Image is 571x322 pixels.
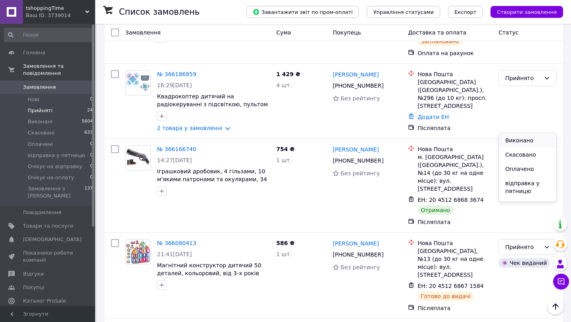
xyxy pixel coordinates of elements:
[418,239,492,247] div: Нова Пошта
[23,63,95,77] span: Замовлення та повідомлення
[23,297,66,305] span: Каталог ProSale
[418,247,492,279] div: [GEOGRAPHIC_DATA], №13 (до 30 кг на одне місце): вул. [STREET_ADDRESS]
[125,239,151,264] a: Фото товару
[90,141,93,148] span: 0
[418,145,492,153] div: Нова Пошта
[276,146,295,152] span: 754 ₴
[28,141,53,148] span: Оплачені
[23,284,44,291] span: Покупці
[331,155,385,166] div: [PHONE_NUMBER]
[28,118,52,125] span: Виконані
[23,249,73,264] span: Показники роботи компанії
[373,9,434,15] span: Управління статусами
[84,129,93,136] span: 633
[331,249,385,260] div: [PHONE_NUMBER]
[276,251,292,257] span: 1 шт.
[418,124,492,132] div: Післяплата
[23,84,56,91] span: Замовлення
[23,222,73,230] span: Товари та послуги
[331,80,385,91] div: [PHONE_NUMBER]
[246,6,359,18] button: Завантажити звіт по пром-оплаті
[408,29,466,36] span: Доставка та оплата
[276,82,292,88] span: 4 шт.
[23,49,45,56] span: Головна
[418,49,492,57] div: Оплата на рахунок
[454,9,477,15] span: Експорт
[157,71,196,77] a: № 366186859
[119,7,199,17] h1: Список замовлень
[126,146,150,170] img: Фото товару
[547,298,564,315] button: Наверх
[157,168,267,190] a: Іграшковий дробовик, 4 гільзами, 10 м'якими патронами та окулярами, 34 см , Black
[505,74,540,82] div: Прийнято
[418,205,453,215] div: Отримано
[333,71,379,79] a: [PERSON_NAME]
[341,170,380,176] span: Без рейтингу
[157,262,261,276] a: Магнітний конструктор дитячий 50 деталей, кольоровий, від 3-х років
[157,146,196,152] a: № 366166740
[418,197,484,203] span: ЕН: 20 4512 6868 3674
[418,70,492,78] div: Нова Пошта
[418,291,474,301] div: Готово до видачі
[499,133,556,148] li: Виконано
[276,71,301,77] span: 1 429 ₴
[90,174,93,181] span: 0
[157,93,268,123] a: Квадрокоптер дитячий на радіокеруванні з підсвіткою, пультом дистанційного керування,функцією уни...
[157,82,192,88] span: 16:29[DATE]
[333,29,361,36] span: Покупець
[498,258,550,268] div: Чек виданий
[418,283,484,289] span: ЕН: 20 4512 6867 1584
[90,163,93,170] span: 0
[499,162,556,176] li: Оплачено
[418,218,492,226] div: Післяплата
[418,304,492,312] div: Післяплата
[499,198,556,220] li: Очікує на відправку
[276,29,291,36] span: Cума
[87,107,93,114] span: 24
[418,153,492,193] div: м. [GEOGRAPHIC_DATA] ([GEOGRAPHIC_DATA].), №14 (до 30 кг на одне місце): вул. [STREET_ADDRESS]
[333,240,379,247] a: [PERSON_NAME]
[499,148,556,162] li: Скасовано
[341,95,380,102] span: Без рейтингу
[23,236,82,243] span: [DEMOGRAPHIC_DATA]
[276,157,292,163] span: 1 шт.
[418,36,462,46] div: Заплановано
[157,251,192,257] span: 21:41[DATE]
[491,6,563,18] button: Створити замовлення
[333,146,379,153] a: [PERSON_NAME]
[26,12,95,19] div: Ваш ID: 3739014
[4,28,94,42] input: Пошук
[28,107,52,114] span: Прийняті
[157,157,192,163] span: 14:27[DATE]
[483,8,563,15] a: Створити замовлення
[497,9,557,15] span: Створити замовлення
[253,8,353,15] span: Завантажити звіт по пром-оплаті
[418,78,492,110] div: [GEOGRAPHIC_DATA] ([GEOGRAPHIC_DATA].), №296 (до 10 кг): просп. [STREET_ADDRESS]
[82,118,93,125] span: 5604
[28,129,55,136] span: Скасовані
[28,152,85,159] span: відправка у пятницю
[341,264,380,270] span: Без рейтингу
[505,243,540,251] div: Прийнято
[23,209,61,216] span: Повідомлення
[28,174,74,181] span: Очікує на оплату
[125,70,151,96] a: Фото товару
[125,29,161,36] span: Замовлення
[126,71,150,94] img: Фото товару
[84,185,93,199] span: 137
[28,96,39,103] span: Нові
[553,274,569,289] button: Чат з покупцем
[448,6,483,18] button: Експорт
[367,6,440,18] button: Управління статусами
[157,125,222,131] a: 2 товара у замовленні
[126,240,150,264] img: Фото товару
[499,176,556,198] li: відправка у пятницю
[418,114,449,120] a: Додати ЕН
[276,240,295,246] span: 586 ₴
[28,185,84,199] span: Замовлення з [PERSON_NAME]
[90,152,93,159] span: 0
[498,29,519,36] span: Статус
